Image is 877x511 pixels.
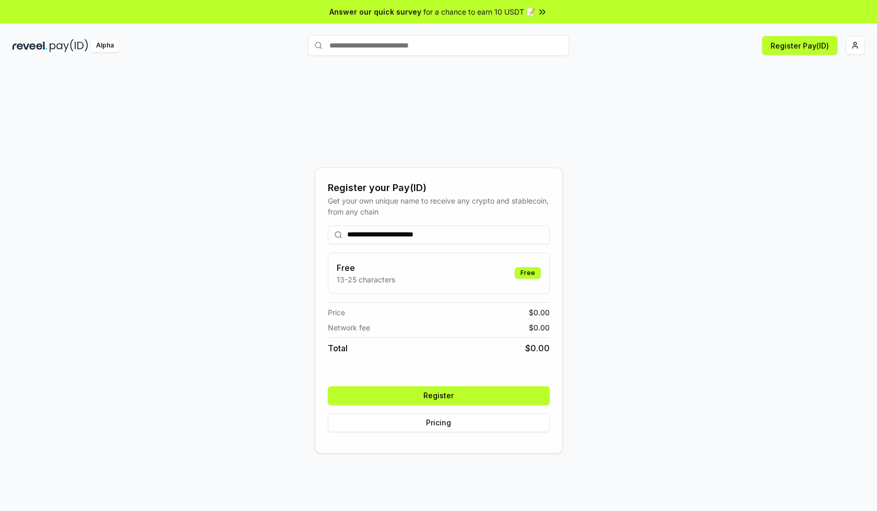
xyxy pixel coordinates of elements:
button: Pricing [328,413,550,432]
div: Free [515,267,541,279]
span: Network fee [328,322,370,333]
span: for a chance to earn 10 USDT 📝 [423,6,535,17]
button: Register [328,386,550,405]
span: $ 0.00 [529,322,550,333]
p: 13-25 characters [337,274,395,285]
h3: Free [337,262,395,274]
div: Register your Pay(ID) [328,181,550,195]
span: $ 0.00 [525,342,550,354]
div: Alpha [90,39,120,52]
button: Register Pay(ID) [762,36,837,55]
span: Total [328,342,348,354]
img: pay_id [50,39,88,52]
span: Answer our quick survey [329,6,421,17]
span: $ 0.00 [529,307,550,318]
img: reveel_dark [13,39,48,52]
span: Price [328,307,345,318]
div: Get your own unique name to receive any crypto and stablecoin, from any chain [328,195,550,217]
